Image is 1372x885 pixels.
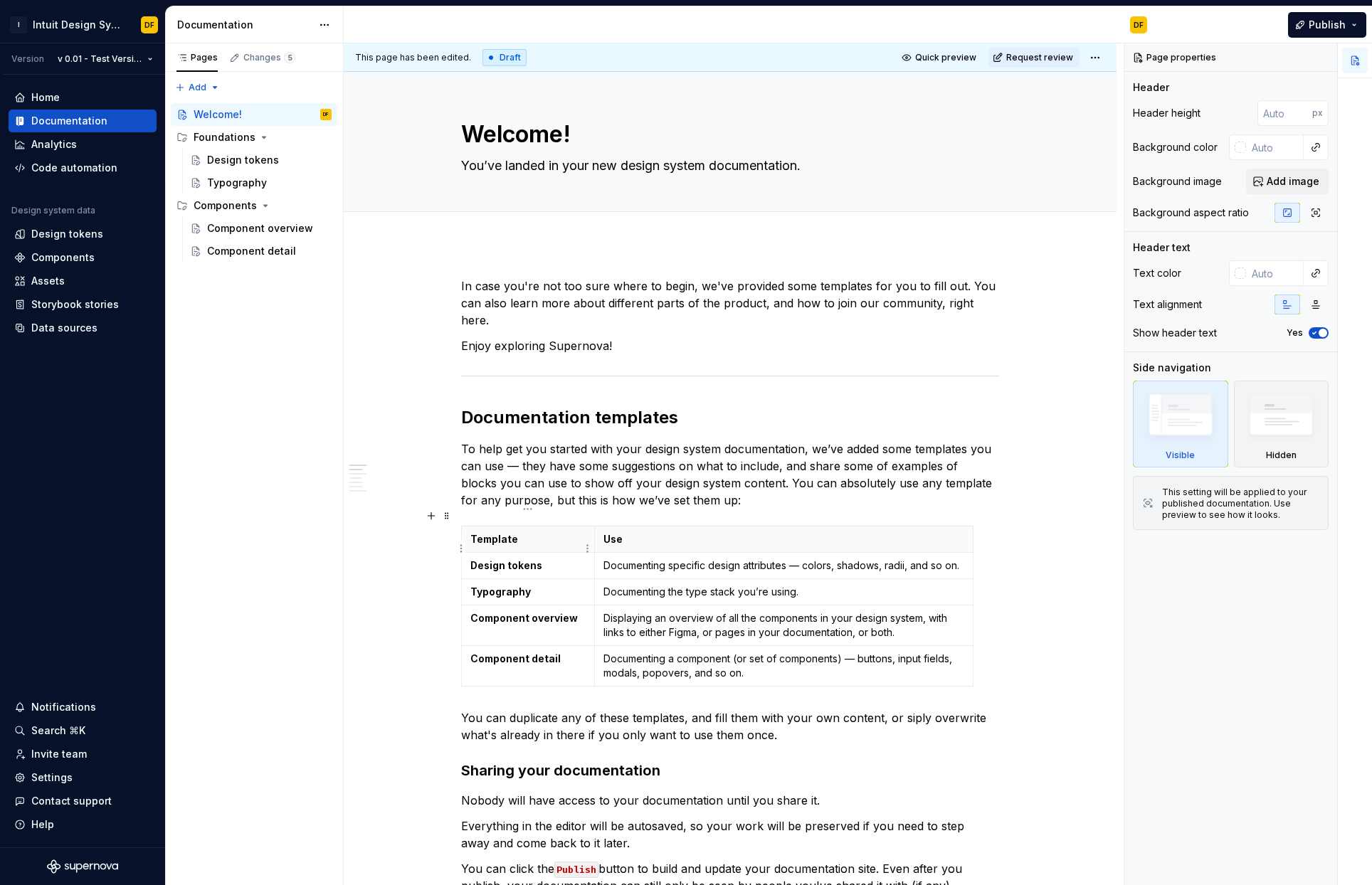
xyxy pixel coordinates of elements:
div: DF [323,107,329,122]
a: Welcome!DF [171,103,337,126]
div: Hidden [1234,381,1329,467]
svg: Supernova Logo [47,859,118,874]
div: Help [31,817,54,832]
div: Storybook stories [31,297,119,312]
div: Notifications [31,700,96,714]
span: Publish [1309,18,1346,32]
span: Add image [1267,174,1319,189]
a: Analytics [9,133,157,156]
div: Background color [1133,140,1218,154]
div: Settings [31,770,73,785]
button: Search ⌘K [9,719,157,742]
div: Text color [1133,266,1181,280]
button: Contact support [9,790,157,812]
span: v 0.01 - Test Version v0.01 [58,53,142,65]
button: Notifications [9,696,157,719]
div: Visible [1166,450,1195,461]
div: Header [1133,80,1169,95]
button: Add image [1246,169,1329,194]
textarea: You’ve landed in your new design system documentation. [458,154,996,177]
input: Auto [1257,100,1312,126]
div: Components [31,250,95,265]
div: Hidden [1266,450,1297,461]
p: Documenting the type stack you’re using. [603,585,964,599]
a: Storybook stories [9,293,157,316]
input: Auto [1246,134,1304,160]
button: IIntuit Design SystemDF [3,9,162,40]
div: Text alignment [1133,297,1202,312]
div: Design system data [11,205,95,216]
button: Help [9,813,157,836]
button: Request review [988,48,1080,68]
a: Design tokens [184,149,337,171]
p: You can duplicate any of these templates, and fill them with your own content, or siply overwrite... [461,709,999,743]
div: Contact support [31,794,112,808]
a: Data sources [9,317,157,339]
div: Intuit Design System [33,18,124,32]
p: Everything in the editor will be autosaved, so your work will be preserved if you need to step aw... [461,817,999,852]
a: Assets [9,270,157,292]
p: Documenting a component (or set of components) — buttons, input fields, modals, popovers, and so on. [603,652,964,680]
div: Analytics [31,137,77,152]
div: Side navigation [1133,361,1211,375]
div: Invite team [31,747,87,761]
textarea: Welcome! [458,117,996,152]
div: Code automation [31,161,117,175]
div: Version [11,53,44,65]
span: This page has been edited. [355,52,471,63]
p: Enjoy exploring Supernova! [461,337,999,354]
div: Background image [1133,174,1222,189]
button: Add [171,78,224,97]
span: 5 [284,52,295,63]
p: Documenting specific design attributes — colors, shadows, radii, and so on. [603,558,964,573]
div: Home [31,90,60,105]
strong: Design tokens [470,559,542,571]
p: Use [603,532,964,546]
strong: Typography [470,585,531,598]
div: Data sources [31,321,97,335]
a: Invite team [9,743,157,765]
div: Page tree [171,103,337,263]
div: Typography [207,176,267,190]
div: Visible [1133,381,1228,467]
strong: Component detail [470,652,561,664]
div: Header text [1133,240,1191,255]
div: Background aspect ratio [1133,206,1249,220]
span: Quick preview [915,52,976,63]
p: Displaying an overview of all the components in your design system, with links to either Figma, o... [603,611,964,640]
a: Documentation [9,110,157,132]
div: Components [194,198,257,213]
a: Settings [9,766,157,789]
span: Request review [1006,52,1073,63]
div: Pages [176,52,218,63]
h3: Sharing your documentation [461,761,999,780]
p: To help get you started with your design system documentation, we’ve added some templates you can... [461,440,999,509]
div: Component overview [207,221,313,235]
div: Documentation [31,114,107,128]
p: Nobody will have access to your documentation until you share it. [461,792,999,809]
a: Typography [184,171,337,194]
a: Code automation [9,157,157,179]
div: Design tokens [31,227,103,241]
div: Changes [243,52,295,63]
div: DF [144,19,154,31]
a: Components [9,246,157,269]
a: Component overview [184,217,337,240]
strong: Component overview [470,612,578,624]
code: Publish [554,862,598,878]
div: Show header text [1133,326,1217,340]
div: Assets [31,274,65,288]
a: Component detail [184,240,337,263]
button: v 0.01 - Test Version v0.01 [51,49,159,69]
p: Template [470,532,586,546]
div: DF [1134,19,1144,31]
div: Foundations [194,130,255,144]
div: Header height [1133,106,1200,120]
div: Search ⌘K [31,724,85,738]
h2: Documentation templates [461,406,999,429]
div: Documentation [177,18,312,32]
button: Publish [1288,12,1366,38]
button: Quick preview [897,48,983,68]
div: I [10,16,27,33]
